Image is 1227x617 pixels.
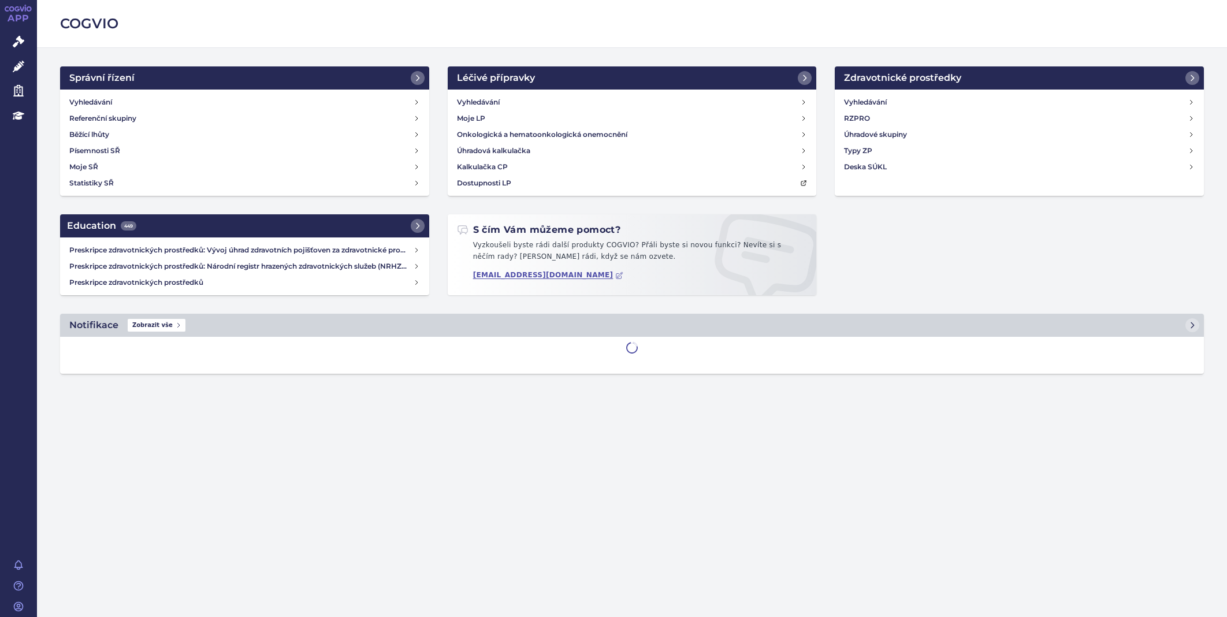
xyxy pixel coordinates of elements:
a: Písemnosti SŘ [65,143,425,159]
a: Kalkulačka CP [452,159,812,175]
h4: Moje SŘ [69,161,98,173]
a: Typy ZP [839,143,1199,159]
a: NotifikaceZobrazit vše [60,314,1204,337]
span: 449 [121,221,136,231]
a: Léčivé přípravky [448,66,817,90]
a: Dostupnosti LP [452,175,812,191]
h4: Kalkulačka CP [457,161,508,173]
a: Vyhledávání [65,94,425,110]
h4: Referenční skupiny [69,113,136,124]
h4: Typy ZP [844,145,872,157]
h4: Dostupnosti LP [457,177,511,189]
h4: Písemnosti SŘ [69,145,120,157]
a: Education449 [60,214,429,237]
h4: Statistiky SŘ [69,177,114,189]
h4: Úhradové skupiny [844,129,907,140]
h2: S čím Vám můžeme pomoct? [457,224,621,236]
span: Zobrazit vše [128,319,185,332]
h2: Notifikace [69,318,118,332]
h4: Onkologická a hematoonkologická onemocnění [457,129,627,140]
a: Zdravotnické prostředky [835,66,1204,90]
a: [EMAIL_ADDRESS][DOMAIN_NAME] [473,271,624,280]
a: Preskripce zdravotnických prostředků: Vývoj úhrad zdravotních pojišťoven za zdravotnické prostředky [65,242,425,258]
a: Moje SŘ [65,159,425,175]
h2: Správní řízení [69,71,135,85]
h2: Léčivé přípravky [457,71,535,85]
h4: Úhradová kalkulačka [457,145,530,157]
a: Statistiky SŘ [65,175,425,191]
h4: Vyhledávání [457,96,500,108]
a: Deska SÚKL [839,159,1199,175]
h2: COGVIO [60,14,1204,34]
a: Moje LP [452,110,812,127]
a: Běžící lhůty [65,127,425,143]
h2: Zdravotnické prostředky [844,71,961,85]
a: Vyhledávání [452,94,812,110]
h4: RZPRO [844,113,870,124]
h4: Vyhledávání [69,96,112,108]
a: Preskripce zdravotnických prostředků [65,274,425,291]
h4: Deska SÚKL [844,161,887,173]
a: Onkologická a hematoonkologická onemocnění [452,127,812,143]
h4: Běžící lhůty [69,129,109,140]
a: Vyhledávání [839,94,1199,110]
a: Referenční skupiny [65,110,425,127]
h2: Education [67,219,136,233]
p: Vyzkoušeli byste rádi další produkty COGVIO? Přáli byste si novou funkci? Nevíte si s něčím rady?... [457,240,808,267]
h4: Moje LP [457,113,485,124]
a: Správní řízení [60,66,429,90]
h4: Preskripce zdravotnických prostředků [69,277,413,288]
h4: Preskripce zdravotnických prostředků: Vývoj úhrad zdravotních pojišťoven za zdravotnické prostředky [69,244,413,256]
a: Úhradové skupiny [839,127,1199,143]
a: Úhradová kalkulačka [452,143,812,159]
a: Preskripce zdravotnických prostředků: Národní registr hrazených zdravotnických služeb (NRHZS) [65,258,425,274]
h4: Vyhledávání [844,96,887,108]
a: RZPRO [839,110,1199,127]
h4: Preskripce zdravotnických prostředků: Národní registr hrazených zdravotnických služeb (NRHZS) [69,261,413,272]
